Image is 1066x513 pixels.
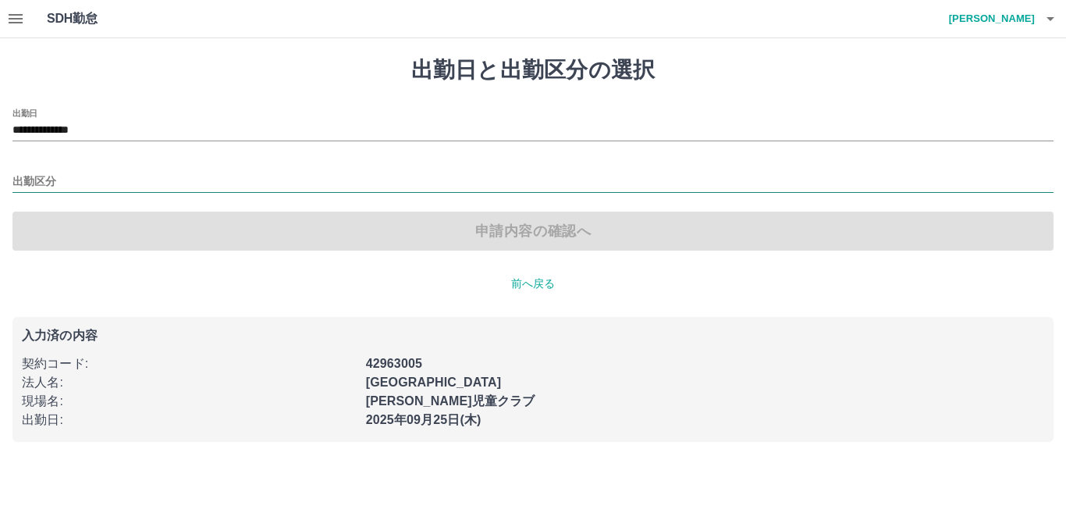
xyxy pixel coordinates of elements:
[366,376,502,389] b: [GEOGRAPHIC_DATA]
[22,411,357,429] p: 出勤日 :
[22,354,357,373] p: 契約コード :
[366,357,422,370] b: 42963005
[366,413,481,426] b: 2025年09月25日(木)
[12,276,1054,292] p: 前へ戻る
[22,392,357,411] p: 現場名 :
[366,394,535,408] b: [PERSON_NAME]児童クラブ
[12,107,37,119] label: 出勤日
[22,330,1044,342] p: 入力済の内容
[22,373,357,392] p: 法人名 :
[12,57,1054,84] h1: 出勤日と出勤区分の選択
